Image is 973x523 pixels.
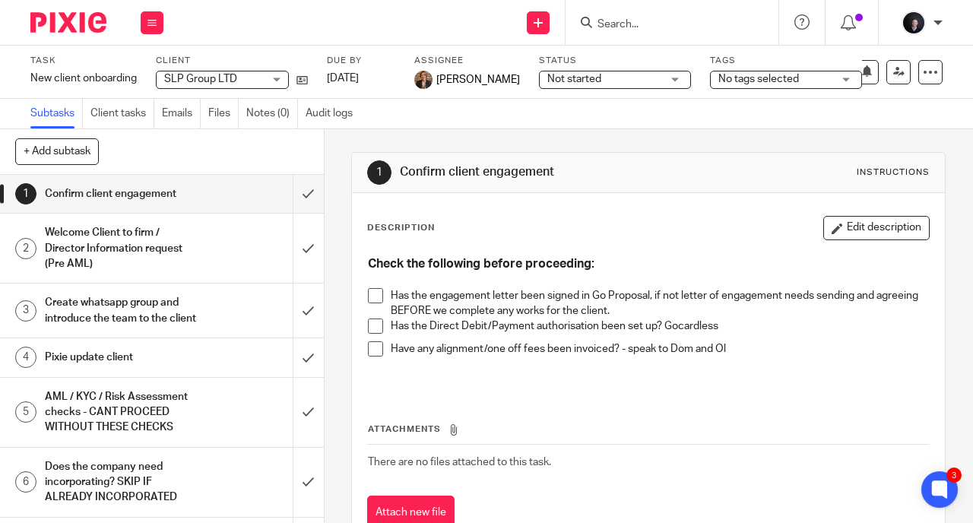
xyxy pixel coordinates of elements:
[30,12,106,33] img: Pixie
[539,55,691,67] label: Status
[857,166,930,179] div: Instructions
[367,222,435,234] p: Description
[15,401,36,423] div: 5
[15,471,36,493] div: 6
[391,288,929,319] p: Has the engagement letter been signed in Go Proposal, if not letter of engagement needs sending a...
[90,99,154,128] a: Client tasks
[45,346,200,369] h1: Pixie update client
[15,300,36,322] div: 3
[327,73,359,84] span: [DATE]
[164,74,237,84] span: SLP Group LTD
[367,160,391,185] div: 1
[246,99,298,128] a: Notes (0)
[823,216,930,240] button: Edit description
[15,183,36,204] div: 1
[15,347,36,368] div: 4
[15,138,99,164] button: + Add subtask
[946,468,962,483] div: 3
[45,221,200,275] h1: Welcome Client to firm / Director Information request (Pre AML)
[414,71,433,89] img: WhatsApp%20Image%202025-04-23%20at%2010.20.30_16e186ec.jpg
[30,55,137,67] label: Task
[596,18,733,32] input: Search
[45,455,200,509] h1: Does the company need incorporating? SKIP IF ALREADY INCORPORATED
[902,11,926,35] img: 455A2509.jpg
[306,99,360,128] a: Audit logs
[436,72,520,87] span: [PERSON_NAME]
[718,74,799,84] span: No tags selected
[162,99,201,128] a: Emails
[368,425,441,433] span: Attachments
[30,99,83,128] a: Subtasks
[45,291,200,330] h1: Create whatsapp group and introduce the team to the client
[368,457,551,468] span: There are no files attached to this task.
[400,164,681,180] h1: Confirm client engagement
[30,71,137,86] div: New client onboarding
[414,55,520,67] label: Assignee
[208,99,239,128] a: Files
[327,55,395,67] label: Due by
[710,55,862,67] label: Tags
[15,238,36,259] div: 2
[45,385,200,439] h1: AML / KYC / Risk Assessment checks - CANT PROCEED WITHOUT THESE CHECKS
[368,258,594,270] strong: Check the following before proceeding:
[156,55,308,67] label: Client
[45,182,200,205] h1: Confirm client engagement
[391,341,929,357] p: Have any alignment/one off fees been invoiced? - speak to Dom and Ol
[391,319,929,334] p: Has the Direct Debit/Payment authorisation been set up? Gocardless
[547,74,601,84] span: Not started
